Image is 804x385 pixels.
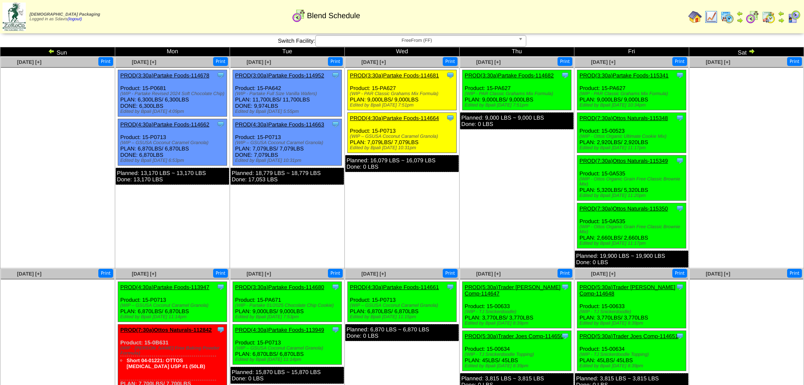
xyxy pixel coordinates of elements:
[577,156,686,201] div: Product: 15-0A535 PLAN: 5,320LBS / 5,320LBS
[331,120,340,128] img: Tooltip
[213,57,228,66] button: Print
[345,47,460,57] td: Wed
[345,155,459,172] div: Planned: 16,079 LBS ~ 16,079 LBS Done: 0 LBS
[746,10,759,24] img: calendarblend.gif
[577,203,686,248] div: Product: 15-0A535 PLAN: 2,660LBS / 2,660LBS
[672,269,687,278] button: Print
[230,168,344,185] div: Planned: 18,779 LBS ~ 18,779 LBS Done: 17,053 LBS
[17,59,41,65] a: [DATE] [+]
[348,113,457,153] div: Product: 15-P0713 PLAN: 7,079LBS / 7,079LBS
[676,332,684,340] img: Tooltip
[579,224,686,235] div: (WIP - Ottos Organic Grain Free Classic Brownie Mix)
[246,59,271,65] span: [DATE] [+]
[235,346,341,351] div: (WIP – GSUSA Coconut Caramel Granola)
[579,72,669,79] a: PROD(3:30a)Partake Foods-115341
[579,193,686,198] div: Edited by Bpali [DATE] 11:20pm
[787,269,802,278] button: Print
[577,113,686,153] div: Product: 15-00523 PLAN: 2,920LBS / 2,920LBS
[120,121,209,128] a: PROD(4:30a)Partake Foods-114662
[350,91,456,96] div: (WIP - PAR Classic Grahams Mix Formula)
[706,271,730,277] a: [DATE] [+]
[720,10,734,24] img: calendarprod.gif
[233,119,342,166] div: Product: 15-P0713 PLAN: 7,079LBS / 7,079LBS DONE: 7,079LBS
[331,325,340,334] img: Tooltip
[246,271,271,277] a: [DATE] [+]
[579,333,678,339] a: PROD(5:30a)Trader Joes Comp-114651
[460,112,574,129] div: Planned: 9,000 LBS ~ 9,000 LBS Done: 0 LBS
[736,10,743,17] img: arrowleft.gif
[217,283,225,291] img: Tooltip
[579,363,686,369] div: Edited by Bpali [DATE] 8:39pm
[736,17,743,24] img: arrowright.gif
[350,284,439,290] a: PROD(4:30a)Partake Foods-114661
[676,283,684,291] img: Tooltip
[17,271,41,277] a: [DATE] [+]
[476,59,501,65] a: [DATE] [+]
[217,325,225,334] img: Tooltip
[350,314,456,319] div: Edited by Bpali [DATE] 11:15pm
[561,71,569,79] img: Tooltip
[120,140,227,145] div: (WIP – GSUSA Coconut Caramel Granola)
[579,103,686,108] div: Edited by Bpali [DATE] 10:34pm
[465,333,563,339] a: PROD(5:30a)Trader Joes Comp-114650
[579,158,668,164] a: PROD(7:30a)Ottos Naturals-115349
[120,91,227,96] div: (WIP - Partake Revised 2024 Soft Chocolate Chip)
[446,114,455,122] img: Tooltip
[787,57,802,66] button: Print
[30,12,100,17] span: [DEMOGRAPHIC_DATA] Packaging
[361,59,386,65] a: [DATE] [+]
[120,303,227,308] div: (WIP – GSUSA Coconut Caramel Granola)
[235,314,341,319] div: Edited by Bpali [DATE] 7:53pm
[579,309,686,314] div: (WIP - TJ Snickerdoodle)
[235,72,324,79] a: PROD(3:00a)Partake Foods-114952
[0,47,115,57] td: Sun
[348,282,457,322] div: Product: 15-P0713 PLAN: 6,870LBS / 6,870LBS
[331,71,340,79] img: Tooltip
[465,103,571,108] div: Edited by Bpali [DATE] 7:51pm
[235,109,341,114] div: Edited by Bpali [DATE] 5:55pm
[446,283,455,291] img: Tooltip
[120,72,209,79] a: PROD(3:30a)Partake Foods-114678
[345,324,459,341] div: Planned: 6,870 LBS ~ 6,870 LBS Done: 0 LBS
[579,115,668,121] a: PROD(7:30a)Ottos Naturals-115348
[350,303,456,308] div: (WIP – GSUSA Coconut Caramel Granola)
[561,332,569,340] img: Tooltip
[235,158,341,163] div: Edited by Bpali [DATE] 10:31pm
[778,17,785,24] img: arrowright.gif
[350,145,456,150] div: Edited by Bpali [DATE] 10:31pm
[672,57,687,66] button: Print
[350,72,439,79] a: PROD(3:30a)Partake Foods-114681
[465,321,571,326] div: Edited by Bpali [DATE] 8:39pm
[579,134,686,139] div: (WIP - Ottos Organic Ultimate Cookie Mix)
[463,331,571,371] div: Product: 15-00634 PLAN: 45LBS / 45LBS
[235,303,341,308] div: (WIP - Partake 01/2025 Chocolate Chip Cookie)
[579,145,686,150] div: Edited by Bpali [DATE] 11:17pm
[98,57,113,66] button: Print
[476,271,501,277] a: [DATE] [+]
[748,48,755,55] img: arrowright.gif
[350,103,456,108] div: Edited by Bpali [DATE] 7:51pm
[443,269,457,278] button: Print
[115,47,230,57] td: Mon
[233,70,342,117] div: Product: 15-PA642 PLAN: 11,700LBS / 11,700LBS DONE: 9,974LBS
[118,119,227,166] div: Product: 15-P0713 PLAN: 6,870LBS / 6,870LBS DONE: 6,870LBS
[120,284,209,290] a: PROD(4:30a)Partake Foods-113947
[676,71,684,79] img: Tooltip
[446,71,455,79] img: Tooltip
[132,59,156,65] a: [DATE] [+]
[118,70,227,117] div: Product: 15-P0681 PLAN: 6,300LBS / 6,300LBS DONE: 6,300LBS
[460,47,574,57] td: Thu
[579,177,686,187] div: (WIP - Ottos Organic Grain Free Classic Brownie Mix)
[579,321,686,326] div: Edited by Bpali [DATE] 8:39pm
[328,57,343,66] button: Print
[230,47,345,57] td: Tue
[577,331,686,371] div: Product: 15-00634 PLAN: 45LBS / 45LBS
[591,59,615,65] span: [DATE] [+]
[689,47,804,57] td: Sat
